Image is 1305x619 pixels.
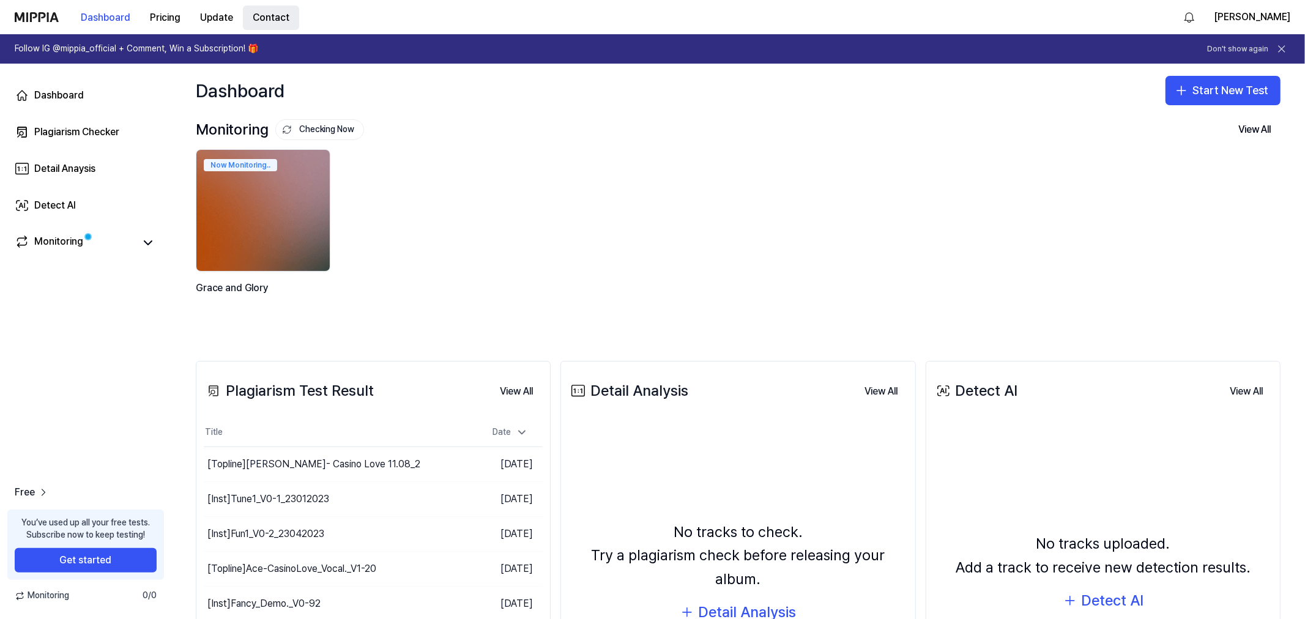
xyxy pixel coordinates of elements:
div: Dashboard [34,88,84,103]
div: Detect AI [934,379,1018,402]
div: Monitoring [34,234,83,251]
div: Monitoring [196,118,364,141]
div: [Topline] [PERSON_NAME]- Casino Love 11.08_2 [207,457,420,472]
a: View All [490,378,543,404]
img: 알림 [1182,10,1197,24]
button: View All [1220,379,1273,404]
div: Detail Analysis [568,379,688,402]
a: View All [1220,378,1273,404]
img: logo [15,12,59,22]
td: [DATE] [458,517,543,552]
div: [Inst] Fun1_V0-2_23042023 [207,527,324,541]
button: View All [1229,117,1281,142]
div: Now Monitoring.. [204,159,277,171]
a: Detect AI [7,191,164,220]
td: [DATE] [458,552,543,587]
button: Pricing [140,6,190,30]
div: Detect AI [34,198,76,213]
button: View All [490,379,543,404]
img: backgroundIamge [196,150,330,271]
a: Monitoring [15,234,135,251]
span: Monitoring [15,590,69,602]
div: Plagiarism Checker [34,125,119,139]
span: Free [15,485,35,500]
div: You’ve used up all your free tests. Subscribe now to keep testing! [21,517,150,541]
button: Get started [15,548,157,573]
div: Detect AI [1081,589,1143,612]
a: View All [855,378,908,404]
button: Detect AI [1063,589,1143,612]
a: Detail Anaysis [7,154,164,183]
button: Contact [243,6,299,30]
div: [Topline] Ace-CasinoLove_Vocal._V1-20 [207,562,376,576]
div: Detail Anaysis [34,161,95,176]
button: [PERSON_NAME] [1214,10,1290,24]
a: Free [15,485,50,500]
div: No tracks uploaded. Add a track to receive new detection results. [956,532,1251,579]
a: Dashboard [7,81,164,110]
div: [Inst] Tune1_V0-1_23012023 [207,492,329,506]
div: [Inst] Fancy_Demo._V0-92 [207,596,321,611]
a: Plagiarism Checker [7,117,164,147]
a: Now Monitoring..backgroundIamgeGrace and Glory [196,149,333,324]
td: [DATE] [458,482,543,517]
th: Title [204,418,458,447]
span: 0 / 0 [143,590,157,602]
a: Update [190,1,243,34]
td: [DATE] [458,447,543,482]
h1: Follow IG @mippia_official + Comment, Win a Subscription! 🎁 [15,43,258,55]
button: Update [190,6,243,30]
div: Dashboard [196,76,284,105]
button: Don't show again [1207,44,1268,54]
button: Start New Test [1166,76,1281,105]
button: Dashboard [71,6,140,30]
div: Date [488,423,533,442]
div: Grace and Glory [196,280,333,311]
div: No tracks to check. Try a plagiarism check before releasing your album. [568,521,907,591]
button: View All [855,379,908,404]
button: Checking Now [275,119,364,140]
div: Plagiarism Test Result [204,379,374,402]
